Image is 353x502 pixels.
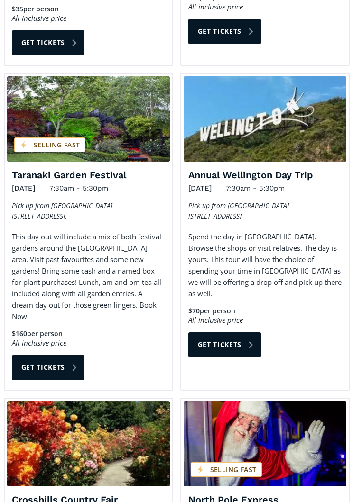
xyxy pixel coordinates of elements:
div: [DATE] [188,183,212,193]
div: per person [27,329,63,338]
a: Get tickets [12,30,85,55]
h4: Taranaki Garden Festival [12,169,165,181]
p: Pick up from [GEOGRAPHIC_DATA] [STREET_ADDRESS]. [12,201,165,222]
div: $70 [188,306,200,316]
div: Selling fast [191,462,262,477]
div: All-inclusive price [12,338,165,348]
div: Selling fast [14,137,85,152]
a: Get tickets [188,19,261,44]
a: Get tickets [188,332,261,357]
div: All-inclusive price [188,2,342,12]
div: 7:30am - 5:30pm [49,183,108,193]
div: 7:30am - 5:30pm [226,183,285,193]
div: All-inclusive price [188,316,342,325]
p: Pick up from [GEOGRAPHIC_DATA] [STREET_ADDRESS]. [188,201,342,222]
div: All-inclusive price [12,14,165,23]
a: Get tickets [12,355,85,380]
p: Spend the day in [GEOGRAPHIC_DATA]. Browse the shops or visit relatives. The day is yours. This t... [188,231,342,299]
div: per person [23,4,59,14]
p: This day out will include a mix of both festival gardens around the [GEOGRAPHIC_DATA] area. Visit... [12,231,165,322]
h4: Annual Wellington Day Trip [188,169,342,181]
div: $160 [12,329,27,338]
div: [DATE] [12,183,35,193]
div: per person [200,306,235,316]
div: $35 [12,4,23,14]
